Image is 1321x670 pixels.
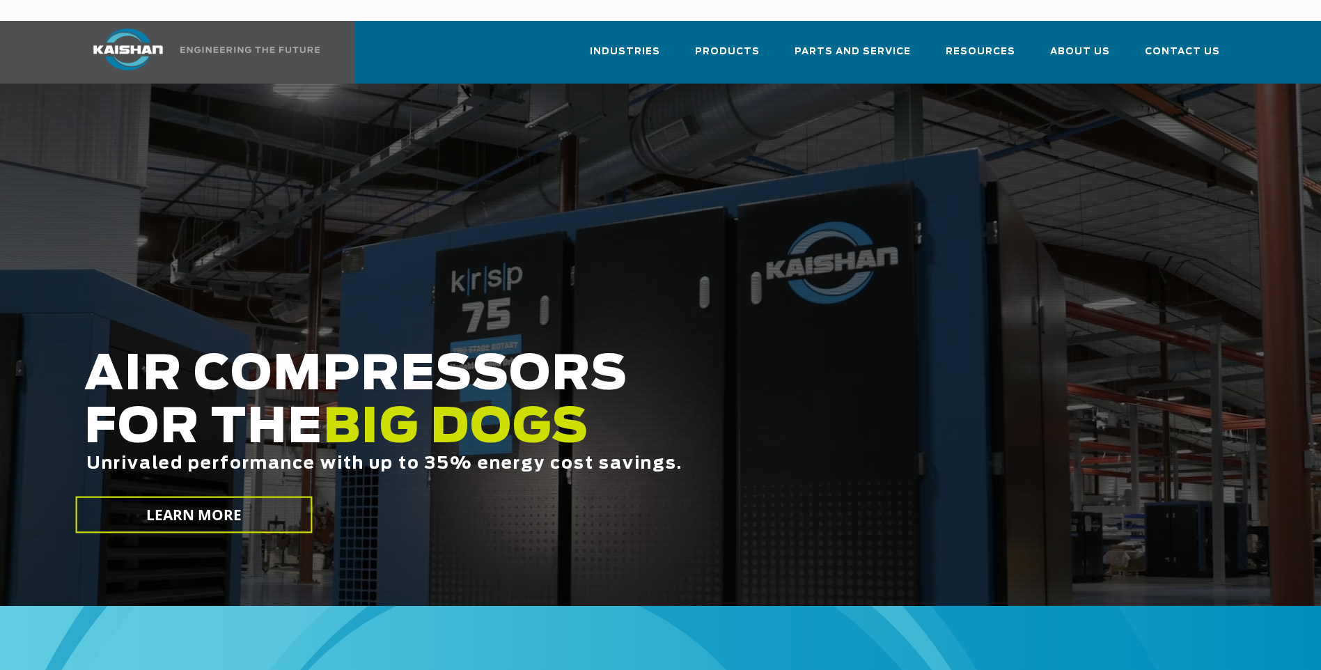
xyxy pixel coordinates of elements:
[323,405,589,452] span: BIG DOGS
[946,33,1015,81] a: Resources
[590,33,660,81] a: Industries
[1145,44,1220,60] span: Contact Us
[76,29,180,70] img: kaishan logo
[86,455,682,472] span: Unrivaled performance with up to 35% energy cost savings.
[1050,33,1110,81] a: About Us
[180,47,320,53] img: Engineering the future
[1050,44,1110,60] span: About Us
[795,33,911,81] a: Parts and Service
[1145,33,1220,81] a: Contact Us
[590,44,660,60] span: Industries
[695,44,760,60] span: Products
[946,44,1015,60] span: Resources
[75,497,312,533] a: LEARN MORE
[795,44,911,60] span: Parts and Service
[84,349,1042,517] h2: AIR COMPRESSORS FOR THE
[695,33,760,81] a: Products
[76,21,322,84] a: Kaishan USA
[146,505,242,525] span: LEARN MORE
